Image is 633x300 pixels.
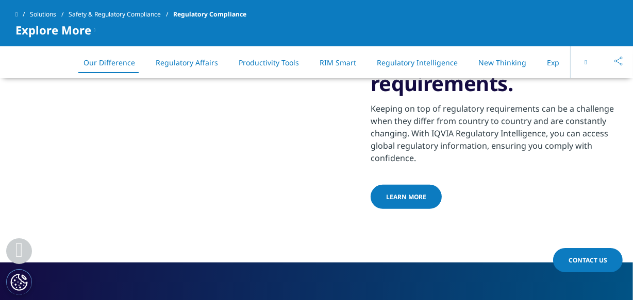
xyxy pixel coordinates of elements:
span: Explore More [15,24,91,36]
button: Cookies Settings [6,269,32,295]
a: Safety & Regulatory Compliance [69,5,173,24]
a: Our Difference [84,58,135,67]
h3: Stay up to date with changing regulatory requirements. [371,19,621,96]
a: Regulatory Affairs [156,58,218,67]
a: RIM Smart [320,58,356,67]
div: Keeping on top of regulatory requirements can be a challenge when they differ from country to cou... [371,96,621,164]
span: Regulatory Compliance [173,5,246,24]
a: Learn more [371,185,442,209]
a: Contact Us [553,248,623,272]
a: Regulatory Intelligence [377,58,458,67]
span: Contact Us [569,256,607,264]
a: Solutions [30,5,69,24]
span: Learn more [386,192,426,201]
a: Productivity Tools [239,58,299,67]
img: businesswoman using smart phone in the city [33,11,335,204]
a: New Thinking [478,58,526,67]
a: Explore More [547,58,593,67]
